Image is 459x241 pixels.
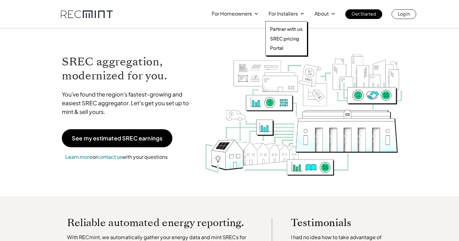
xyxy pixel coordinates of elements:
h1: SREC aggregation, modernized for you. [62,55,195,83]
p: See my estimated SREC earnings [72,135,162,141]
p: Reliable automated energy reporting. [67,218,253,227]
a: Partner with us [270,26,303,32]
a: Portal [270,45,303,51]
p: Portal [270,45,284,51]
p: Log In [398,9,410,18]
p: For Homeowners [212,9,252,18]
a: Get Started [345,9,382,19]
img: RECmint value cycle [204,38,403,177]
p: For Installers [269,9,298,18]
a: Log In [392,9,416,19]
a: See my estimated SREC earnings [62,129,172,147]
a: SREC pricing [270,35,303,42]
p: Testimonials [291,218,384,227]
p: SREC pricing [270,35,299,42]
p: or with your questions [62,153,171,161]
p: About [314,9,329,18]
a: contact us [97,154,122,160]
p: Get Started [352,9,376,18]
a: Learn more [65,154,92,160]
p: You've found the region's fastest-growing and easiest SREC aggregator. Let's get you set up to mi... [62,90,195,116]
